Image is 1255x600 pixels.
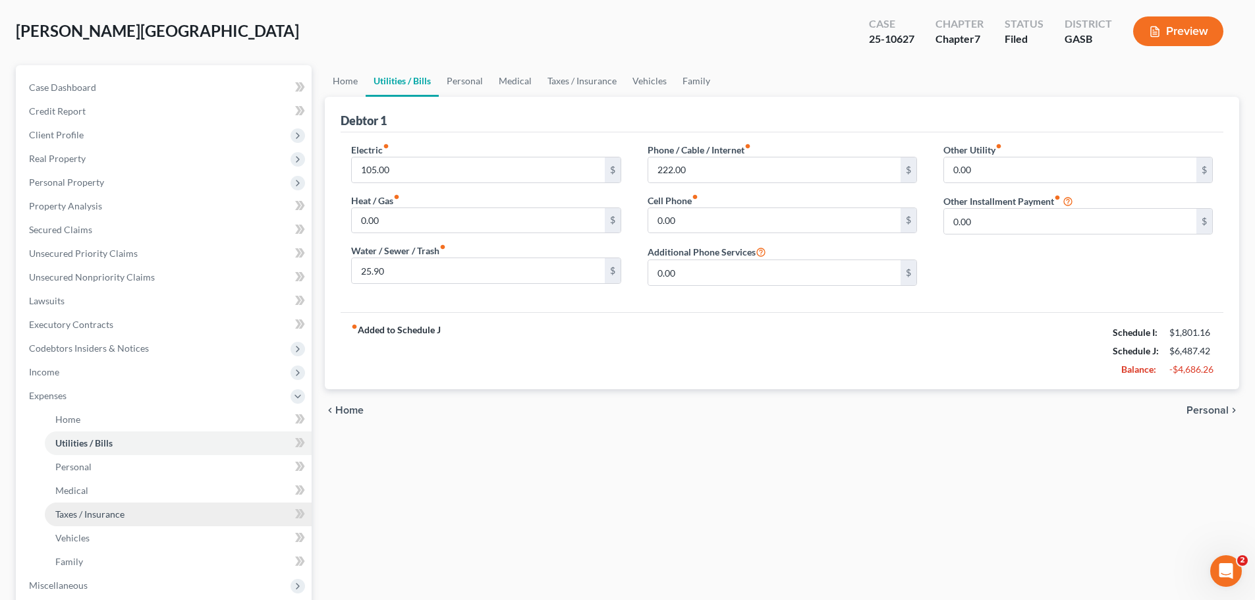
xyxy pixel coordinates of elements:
div: District [1065,16,1112,32]
span: Client Profile [29,129,84,140]
a: Executory Contracts [18,313,312,337]
span: Medical [55,485,88,496]
span: Home [335,405,364,416]
span: Unsecured Priority Claims [29,248,138,259]
i: chevron_left [325,405,335,416]
a: Personal [45,455,312,479]
a: Medical [491,65,540,97]
button: Personal chevron_right [1186,405,1239,416]
a: Property Analysis [18,194,312,218]
span: Credit Report [29,105,86,117]
a: Family [675,65,718,97]
div: GASB [1065,32,1112,47]
span: Real Property [29,153,86,164]
div: Filed [1005,32,1044,47]
span: Personal Property [29,177,104,188]
strong: Schedule J: [1113,345,1159,356]
i: fiber_manual_record [351,323,358,330]
i: fiber_manual_record [1054,194,1061,201]
a: Medical [45,479,312,503]
input: -- [352,258,604,283]
span: Personal [55,461,92,472]
a: Unsecured Priority Claims [18,242,312,265]
a: Family [45,550,312,574]
i: fiber_manual_record [744,143,751,150]
div: Case [869,16,914,32]
input: -- [352,208,604,233]
label: Phone / Cable / Internet [648,143,751,157]
div: Chapter [935,16,984,32]
div: Chapter [935,32,984,47]
div: -$4,686.26 [1169,363,1213,376]
span: 2 [1237,555,1248,566]
i: fiber_manual_record [439,244,446,250]
div: $ [605,208,621,233]
span: Family [55,556,83,567]
div: $ [1196,157,1212,182]
strong: Schedule I: [1113,327,1157,338]
i: chevron_right [1229,405,1239,416]
a: Taxes / Insurance [45,503,312,526]
i: fiber_manual_record [995,143,1002,150]
div: $ [901,260,916,285]
span: Taxes / Insurance [55,508,125,520]
span: Utilities / Bills [55,437,113,449]
i: fiber_manual_record [393,194,400,200]
input: -- [648,208,901,233]
span: Property Analysis [29,200,102,211]
a: Home [325,65,366,97]
div: $6,487.42 [1169,344,1213,358]
label: Electric [351,143,389,157]
label: Heat / Gas [351,194,400,207]
i: fiber_manual_record [383,143,389,150]
input: -- [648,157,901,182]
div: $ [605,258,621,283]
span: Unsecured Nonpriority Claims [29,271,155,283]
input: -- [944,209,1196,234]
div: $ [605,157,621,182]
strong: Added to Schedule J [351,323,441,379]
span: Miscellaneous [29,580,88,591]
div: Status [1005,16,1044,32]
div: Debtor 1 [341,113,387,128]
a: Utilities / Bills [366,65,439,97]
span: Expenses [29,390,67,401]
label: Additional Phone Services [648,244,766,259]
input: -- [944,157,1196,182]
div: $ [901,157,916,182]
a: Credit Report [18,99,312,123]
span: Personal [1186,405,1229,416]
div: 25-10627 [869,32,914,47]
div: $ [1196,209,1212,234]
span: Codebtors Insiders & Notices [29,342,149,354]
a: Utilities / Bills [45,431,312,455]
label: Other Installment Payment [943,194,1061,208]
span: 7 [974,32,980,45]
input: -- [648,260,901,285]
a: Lawsuits [18,289,312,313]
span: Home [55,414,80,425]
span: Case Dashboard [29,82,96,93]
a: Home [45,408,312,431]
input: -- [352,157,604,182]
div: $ [901,208,916,233]
label: Other Utility [943,143,1002,157]
span: [PERSON_NAME][GEOGRAPHIC_DATA] [16,21,299,40]
a: Case Dashboard [18,76,312,99]
button: chevron_left Home [325,405,364,416]
a: Secured Claims [18,218,312,242]
span: Executory Contracts [29,319,113,330]
strong: Balance: [1121,364,1156,375]
label: Cell Phone [648,194,698,207]
a: Taxes / Insurance [540,65,625,97]
span: Lawsuits [29,295,65,306]
a: Unsecured Nonpriority Claims [18,265,312,289]
i: fiber_manual_record [692,194,698,200]
a: Vehicles [45,526,312,550]
span: Vehicles [55,532,90,543]
label: Water / Sewer / Trash [351,244,446,258]
a: Vehicles [625,65,675,97]
iframe: Intercom live chat [1210,555,1242,587]
a: Personal [439,65,491,97]
button: Preview [1133,16,1223,46]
